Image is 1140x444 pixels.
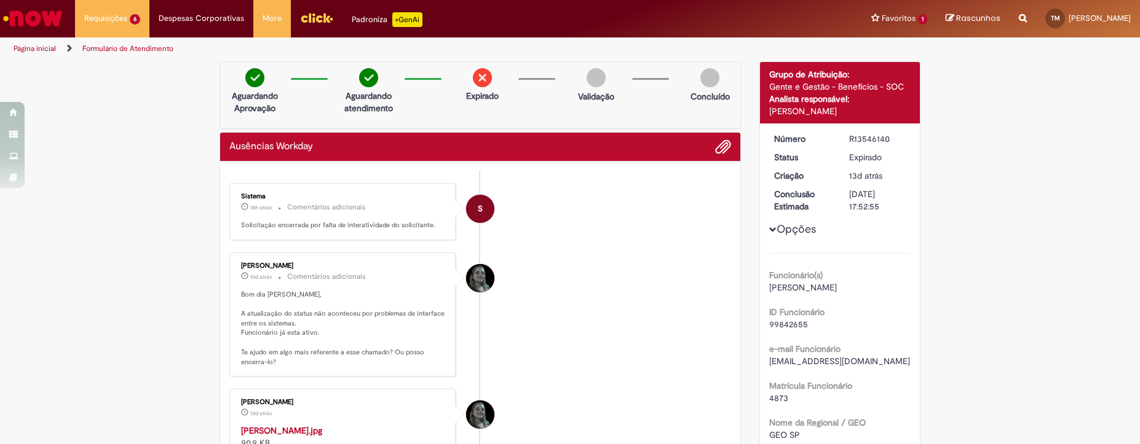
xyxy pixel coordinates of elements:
[849,169,906,182] div: 18/09/2025 09:52:43
[9,37,751,60] ul: Trilhas de página
[849,133,906,145] div: R13546140
[769,80,911,93] div: Gente e Gestão - Benefícios - SOC
[849,151,906,163] div: Expirado
[82,44,173,53] a: Formulário de Atendimento
[250,410,272,417] time: 20/09/2025 11:52:49
[715,139,731,155] button: Adicionar anexos
[587,68,606,87] img: img-circle-grey.png
[466,400,494,429] div: Raquel Zago
[339,90,398,114] p: Aguardando atendimento
[250,273,272,281] span: 10d atrás
[84,12,127,25] span: Requisições
[700,68,719,87] img: img-circle-grey.png
[478,194,483,224] span: S
[946,13,1000,25] a: Rascunhos
[691,90,730,103] p: Concluído
[765,133,841,145] dt: Número
[130,14,140,25] span: 6
[466,264,494,292] div: Raquel Zago
[769,417,866,428] b: Nome da Regional / GEO
[769,319,808,330] span: 99842655
[241,262,446,270] div: [PERSON_NAME]
[229,141,313,152] h2: Ausências Workday Histórico de tíquete
[241,290,446,367] p: Bom dia [PERSON_NAME], A atualização do status não aconteceu por problemas de interface entre os ...
[769,105,911,117] div: [PERSON_NAME]
[1,6,65,31] img: ServiceNow
[1069,13,1131,23] span: [PERSON_NAME]
[352,12,422,27] div: Padroniza
[765,151,841,163] dt: Status
[159,12,244,25] span: Despesas Corporativas
[473,68,492,87] img: remove.png
[241,399,446,406] div: [PERSON_NAME]
[769,392,788,403] span: 4873
[14,44,56,53] a: Página inicial
[287,202,366,212] small: Comentários adicionais
[918,14,927,25] span: 1
[392,12,422,27] p: +GenAi
[359,68,378,87] img: check-circle-green.png
[769,343,841,354] b: e-mail Funcionário
[263,12,282,25] span: More
[241,425,322,436] a: [PERSON_NAME].jpg
[1051,14,1060,22] span: TM
[769,356,910,367] span: [EMAIL_ADDRESS][DOMAIN_NAME]
[225,90,285,114] p: Aguardando Aprovação
[466,90,499,102] p: Expirado
[765,169,841,182] dt: Criação
[769,270,823,281] b: Funcionário(s)
[250,204,272,211] time: 29/09/2025 16:00:09
[882,12,916,25] span: Favoritos
[765,188,841,212] dt: Conclusão Estimada
[250,410,272,417] span: 10d atrás
[769,282,837,293] span: [PERSON_NAME]
[769,380,852,391] b: Matrícula Funcionário
[466,195,494,223] div: System
[245,68,264,87] img: check-circle-green.png
[578,90,614,103] p: Validação
[849,170,882,181] time: 18/09/2025 09:52:43
[849,188,906,212] div: [DATE] 17:52:55
[287,271,366,282] small: Comentários adicionais
[250,204,272,211] span: 18h atrás
[849,170,882,181] span: 13d atrás
[241,220,446,230] p: Solicitação encerrada por falta de interatividade do solicitante.
[300,9,333,27] img: click_logo_yellow_360x200.png
[769,306,825,317] b: ID Funcionário
[250,273,272,281] time: 20/09/2025 11:54:01
[241,193,446,200] div: Sistema
[769,93,911,105] div: Analista responsável:
[769,68,911,80] div: Grupo de Atribuição:
[956,12,1000,24] span: Rascunhos
[769,429,800,440] span: GEO SP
